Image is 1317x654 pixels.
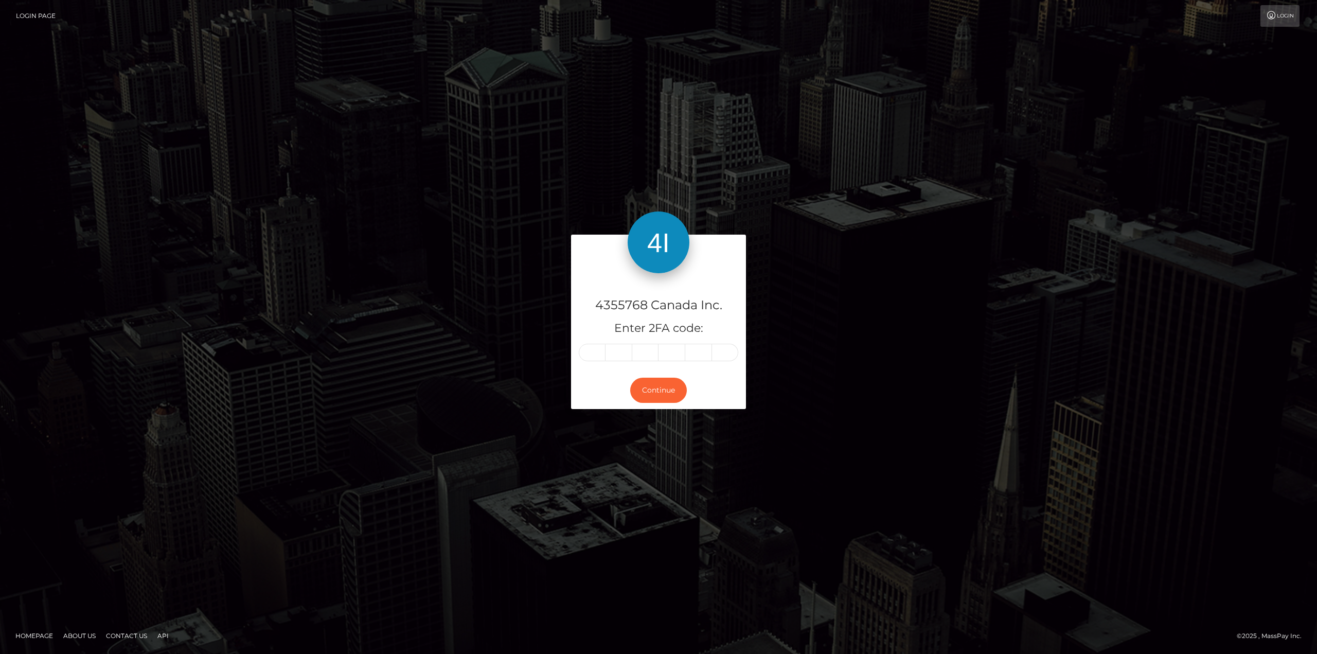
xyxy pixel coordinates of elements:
div: © 2025 , MassPay Inc. [1237,630,1309,642]
a: API [153,628,173,644]
button: Continue [630,378,687,403]
h4: 4355768 Canada Inc. [579,296,738,314]
a: Login [1260,5,1300,27]
h5: Enter 2FA code: [579,321,738,337]
a: Login Page [16,5,56,27]
img: 4355768 Canada Inc. [628,211,689,273]
a: About Us [59,628,100,644]
a: Homepage [11,628,57,644]
a: Contact Us [102,628,151,644]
